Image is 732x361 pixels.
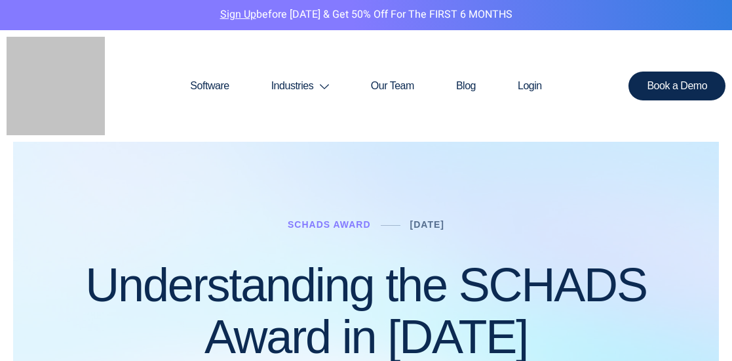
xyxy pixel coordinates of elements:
[472,45,729,352] iframe: SalesIQ Chatwindow
[435,54,497,117] a: Blog
[410,219,444,230] a: [DATE]
[350,54,435,117] a: Our Team
[250,54,350,117] a: Industries
[169,54,250,117] a: Software
[288,219,371,230] a: Schads Award
[10,7,722,24] p: before [DATE] & Get 50% Off for the FIRST 6 MONTHS
[220,7,256,22] a: Sign Up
